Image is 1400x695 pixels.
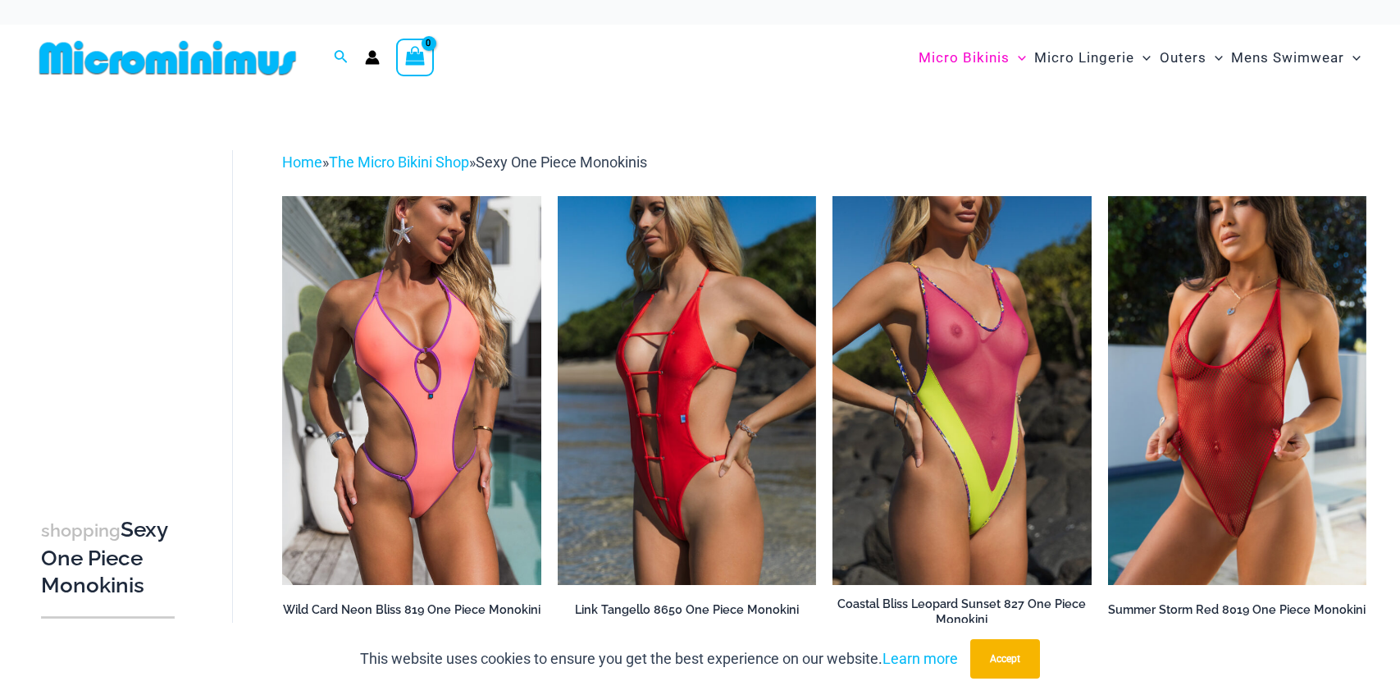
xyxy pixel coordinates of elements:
h2: Link Tangello 8650 One Piece Monokini [558,602,816,618]
a: Micro BikinisMenu ToggleMenu Toggle [914,33,1030,83]
a: View Shopping Cart, empty [396,39,434,76]
span: Micro Lingerie [1034,37,1134,79]
a: Coastal Bliss Leopard Sunset 827 One Piece Monokini [832,597,1091,633]
a: Wild Card Neon Bliss 819 One Piece 04Wild Card Neon Bliss 819 One Piece 05Wild Card Neon Bliss 81... [282,196,540,584]
img: Coastal Bliss Leopard Sunset 827 One Piece Monokini 06 [832,196,1091,584]
img: Wild Card Neon Bliss 819 One Piece 04 [282,196,540,584]
span: Menu Toggle [1206,37,1223,79]
iframe: TrustedSite Certified [41,137,189,465]
span: » » [282,153,647,171]
a: Learn more [882,650,958,667]
a: Home [282,153,322,171]
nav: Site Navigation [912,30,1367,85]
a: Summer Storm Red 8019 One Piece 04Summer Storm Red 8019 One Piece 03Summer Storm Red 8019 One Pie... [1108,196,1366,584]
img: Summer Storm Red 8019 One Piece 04 [1108,196,1366,584]
a: Account icon link [365,50,380,65]
h2: Coastal Bliss Leopard Sunset 827 One Piece Monokini [832,597,1091,627]
a: Mens SwimwearMenu ToggleMenu Toggle [1227,33,1365,83]
a: Summer Storm Red 8019 One Piece Monokini [1108,602,1366,624]
a: The Micro Bikini Shop [329,153,469,171]
img: Link Tangello 8650 One Piece Monokini 11 [558,196,816,584]
h2: Wild Card Neon Bliss 819 One Piece Monokini [282,602,540,618]
span: Menu Toggle [1134,37,1151,79]
span: Menu Toggle [1010,37,1026,79]
a: Wild Card Neon Bliss 819 One Piece Monokini [282,602,540,624]
h2: Summer Storm Red 8019 One Piece Monokini [1108,602,1366,618]
img: MM SHOP LOGO FLAT [33,39,303,76]
a: OutersMenu ToggleMenu Toggle [1156,33,1227,83]
span: shopping [41,520,121,541]
h3: Sexy One Piece Monokinis [41,516,175,600]
p: This website uses cookies to ensure you get the best experience on our website. [360,647,958,671]
button: Accept [970,639,1040,679]
span: Mens Swimwear [1231,37,1344,79]
a: Link Tangello 8650 One Piece Monokini [558,602,816,624]
span: Menu Toggle [1344,37,1361,79]
span: Micro Bikinis [919,37,1010,79]
span: Outers [1160,37,1206,79]
a: Coastal Bliss Leopard Sunset 827 One Piece Monokini 06Coastal Bliss Leopard Sunset 827 One Piece ... [832,196,1091,584]
a: Micro LingerieMenu ToggleMenu Toggle [1030,33,1155,83]
span: Sexy One Piece Monokinis [476,153,647,171]
a: Search icon link [334,48,349,68]
a: Link Tangello 8650 One Piece Monokini 11Link Tangello 8650 One Piece Monokini 12Link Tangello 865... [558,196,816,584]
